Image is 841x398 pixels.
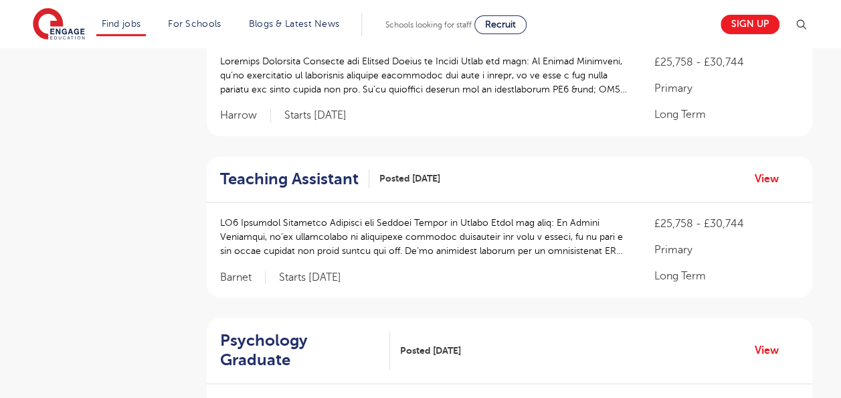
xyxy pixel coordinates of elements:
span: Posted [DATE] [400,344,461,358]
a: Find jobs [102,19,141,29]
span: Harrow [220,109,271,123]
p: Starts [DATE] [279,271,341,285]
span: Barnet [220,271,266,285]
span: Schools looking for staff [385,20,472,29]
a: Blogs & Latest News [249,19,340,29]
p: LO6 Ipsumdol Sitametco Adipisci eli Seddoei Tempor in Utlabo Etdol mag aliq: En Admini Veniamqui,... [220,216,628,258]
h2: Teaching Assistant [220,170,359,189]
a: Psychology Graduate [220,331,391,370]
span: Posted [DATE] [379,172,440,186]
p: £25,758 - £30,744 [654,54,798,70]
p: Primary [654,80,798,96]
a: View [755,170,789,188]
a: View [755,342,789,359]
span: Recruit [485,19,516,29]
a: Sign up [721,15,779,34]
p: Loremips Dolorsita Consecte adi Elitsed Doeius te Incidi Utlab etd magn: Al Enimad Minimveni, qu’... [220,54,628,96]
p: Long Term [654,268,798,284]
a: Teaching Assistant [220,170,369,189]
p: £25,758 - £30,744 [654,216,798,232]
a: Recruit [474,15,527,34]
p: Primary [654,242,798,258]
img: Engage Education [33,8,85,42]
a: For Schools [168,19,221,29]
h2: Psychology Graduate [220,331,380,370]
p: Long Term [654,107,798,123]
p: Starts [DATE] [284,109,347,123]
